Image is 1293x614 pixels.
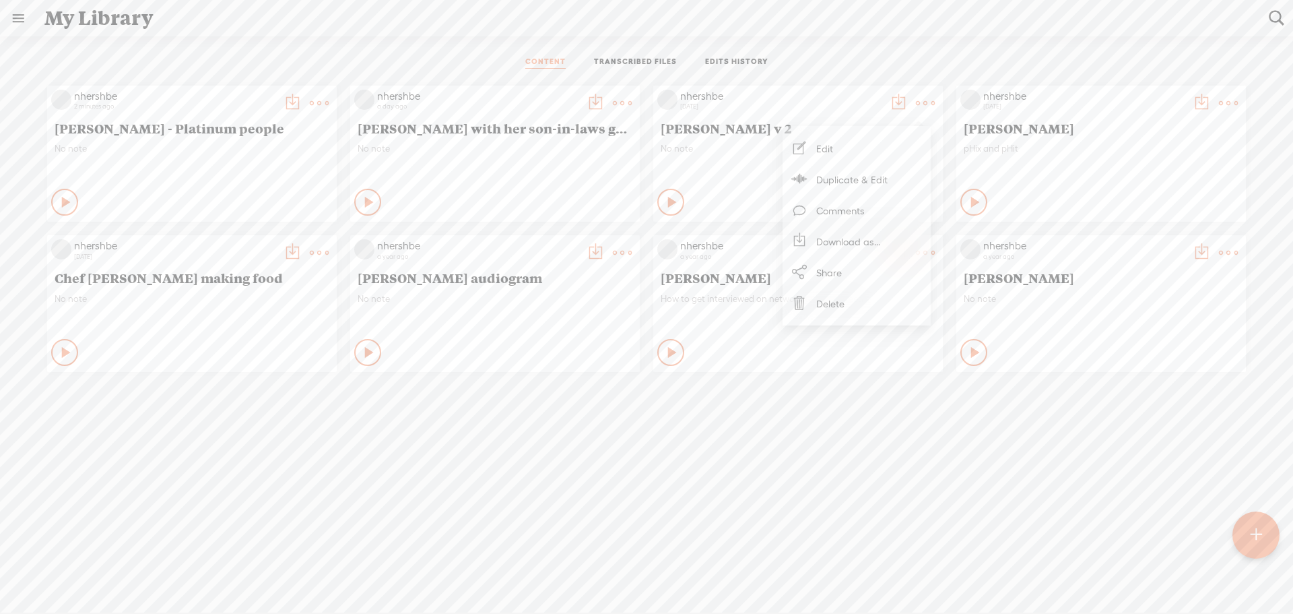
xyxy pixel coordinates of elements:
a: EDITS HISTORY [705,57,768,69]
div: [DATE] [680,102,882,111]
div: a year ago [377,253,579,261]
div: nhershbe [983,239,1185,253]
a: Delete [789,288,924,319]
a: Share [789,257,924,288]
a: Comments [789,195,924,226]
div: nhershbe [680,90,882,103]
div: a year ago [680,253,882,261]
div: nhershbe [74,90,276,103]
div: nhershbe [74,239,276,253]
img: videoLoading.png [51,239,71,259]
span: [PERSON_NAME] [964,270,1238,286]
span: No note [661,143,935,154]
div: a day ago [377,102,579,111]
div: nhershbe [377,239,579,253]
span: No note [55,143,329,154]
a: Download as... [789,226,924,257]
img: videoLoading.png [354,90,374,110]
a: CONTENT [525,57,566,69]
div: pHix and pHit [964,143,1238,183]
span: [PERSON_NAME] audiogram [358,270,632,286]
div: How to get interviewed on network tv guaranteed [661,293,935,334]
div: 2 minutes ago [74,102,276,111]
span: [PERSON_NAME] [964,120,1238,136]
div: My Library [35,1,1259,36]
a: Duplicate & Edit [789,164,924,195]
div: nhershbe [680,239,882,253]
span: [PERSON_NAME] - Platinum people [55,120,329,136]
span: No note [964,293,1238,305]
img: videoLoading.png [51,90,71,110]
span: Chef [PERSON_NAME] making food [55,270,329,286]
div: nhershbe [377,90,579,103]
span: No note [55,293,329,305]
img: videoLoading.png [657,239,677,259]
span: [PERSON_NAME] with her son-in-laws gallbladder [358,120,632,136]
a: TRANSCRIBED FILES [594,57,677,69]
img: videoLoading.png [657,90,677,110]
img: videoLoading.png [960,90,981,110]
div: nhershbe [983,90,1185,103]
img: videoLoading.png [960,239,981,259]
div: a year ago [983,253,1185,261]
span: [PERSON_NAME] [661,270,935,286]
span: [PERSON_NAME] v 2 [661,120,935,136]
img: videoLoading.png [354,239,374,259]
div: [DATE] [983,102,1185,111]
a: Edit [789,133,924,164]
span: No note [358,293,632,305]
div: [DATE] [74,253,276,261]
span: No note [358,143,632,154]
